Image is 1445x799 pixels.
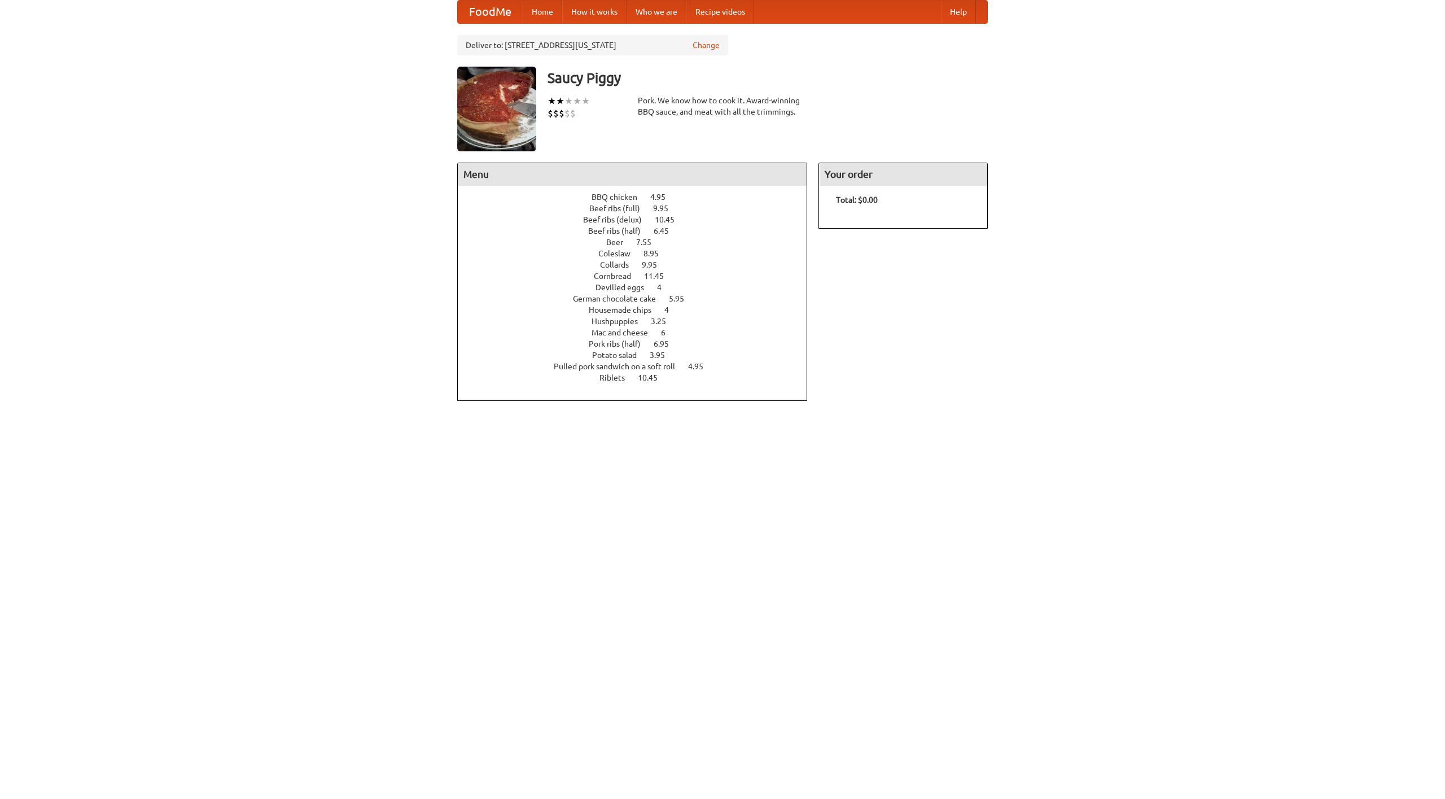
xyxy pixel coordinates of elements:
span: 9.95 [653,204,680,213]
span: 10.45 [638,373,669,382]
a: Home [523,1,562,23]
li: ★ [548,95,556,107]
a: Recipe videos [686,1,754,23]
img: angular.jpg [457,67,536,151]
a: FoodMe [458,1,523,23]
a: Pork ribs (half) 6.95 [589,339,690,348]
span: 3.25 [651,317,677,326]
li: $ [564,107,570,120]
span: 4.95 [650,193,677,202]
h4: Your order [819,163,987,186]
a: BBQ chicken 4.95 [592,193,686,202]
span: 11.45 [644,272,675,281]
span: 7.55 [636,238,663,247]
span: German chocolate cake [573,294,667,303]
a: Mac and cheese 6 [592,328,686,337]
span: 8.95 [643,249,670,258]
span: 4.95 [688,362,715,371]
span: Riblets [599,373,636,382]
span: Housemade chips [589,305,663,315]
li: ★ [556,95,564,107]
a: Beef ribs (full) 9.95 [589,204,689,213]
span: 4 [657,283,673,292]
span: Coleslaw [598,249,642,258]
a: German chocolate cake 5.95 [573,294,705,303]
b: Total: $0.00 [836,195,878,204]
span: Hushpuppies [592,317,649,326]
a: Cornbread 11.45 [594,272,685,281]
a: Devilled eggs 4 [595,283,682,292]
span: 9.95 [642,260,668,269]
a: Help [941,1,976,23]
span: 6.45 [654,226,680,235]
span: Beer [606,238,634,247]
a: Coleslaw 8.95 [598,249,680,258]
a: Collards 9.95 [600,260,678,269]
a: Change [693,40,720,51]
h4: Menu [458,163,807,186]
a: Hushpuppies 3.25 [592,317,687,326]
div: Deliver to: [STREET_ADDRESS][US_STATE] [457,35,728,55]
span: Cornbread [594,272,642,281]
li: $ [559,107,564,120]
span: Beef ribs (delux) [583,215,653,224]
li: ★ [564,95,573,107]
h3: Saucy Piggy [548,67,988,89]
a: Beef ribs (half) 6.45 [588,226,690,235]
span: 6 [661,328,677,337]
a: Beef ribs (delux) 10.45 [583,215,695,224]
span: BBQ chicken [592,193,649,202]
a: Who we are [627,1,686,23]
span: Beef ribs (half) [588,226,652,235]
span: 5.95 [669,294,695,303]
li: $ [570,107,576,120]
span: Mac and cheese [592,328,659,337]
span: Collards [600,260,640,269]
a: Pulled pork sandwich on a soft roll 4.95 [554,362,724,371]
a: Beer 7.55 [606,238,672,247]
li: ★ [581,95,590,107]
a: Potato salad 3.95 [592,351,686,360]
span: 6.95 [654,339,680,348]
a: Riblets 10.45 [599,373,678,382]
a: How it works [562,1,627,23]
span: Potato salad [592,351,648,360]
a: Housemade chips 4 [589,305,690,315]
span: 4 [664,305,680,315]
div: Pork. We know how to cook it. Award-winning BBQ sauce, and meat with all the trimmings. [638,95,807,117]
span: Pork ribs (half) [589,339,652,348]
span: Pulled pork sandwich on a soft roll [554,362,686,371]
span: 10.45 [655,215,686,224]
span: 3.95 [650,351,676,360]
span: Beef ribs (full) [589,204,651,213]
li: $ [548,107,553,120]
li: $ [553,107,559,120]
span: Devilled eggs [595,283,655,292]
li: ★ [573,95,581,107]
